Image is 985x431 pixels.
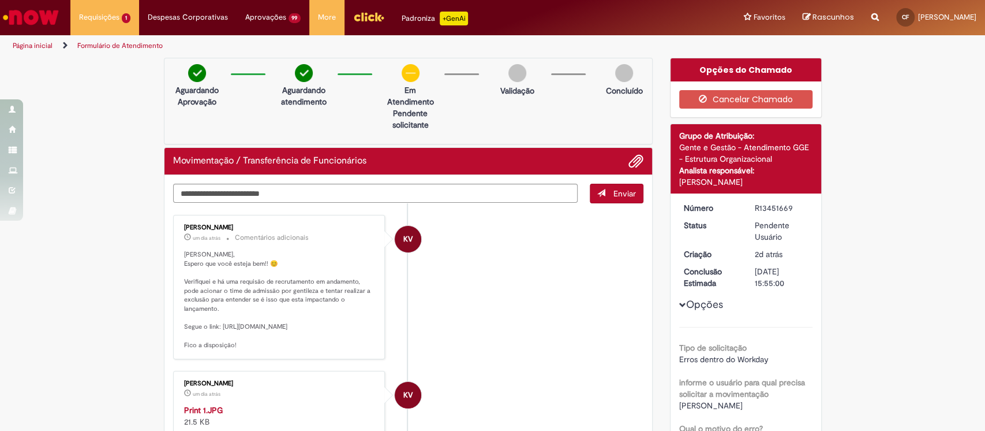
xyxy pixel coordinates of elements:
[353,8,384,25] img: click_logo_yellow_360x200.png
[679,354,769,365] span: Erros dentro do Workday
[675,202,746,214] dt: Número
[605,85,642,96] p: Concluído
[679,377,805,399] b: informe o usuário para qual precisa solicitar a movimentação
[679,130,812,142] div: Grupo de Atribuição:
[13,41,53,50] a: Página inicial
[295,64,313,82] img: check-circle-green.png
[508,64,526,82] img: img-circle-grey.png
[318,12,336,23] span: More
[383,84,439,107] p: Em Atendimento
[675,220,746,231] dt: Status
[918,12,976,22] span: [PERSON_NAME]
[679,343,747,353] b: Tipo de solicitação
[276,84,332,107] p: Aguardando atendimento
[184,224,376,231] div: [PERSON_NAME]
[679,90,812,109] button: Cancelar Chamado
[679,165,812,176] div: Analista responsável:
[77,41,163,50] a: Formulário de Atendimento
[754,12,785,23] span: Favoritos
[755,202,808,214] div: R13451669
[9,35,648,57] ul: Trilhas de página
[245,12,286,23] span: Aprovações
[193,235,220,241] time: 28/08/2025 08:57:19
[383,107,439,131] p: Pendente solicitante
[590,184,643,203] button: Enviar
[188,64,206,82] img: check-circle-green.png
[402,12,468,25] div: Padroniza
[675,266,746,289] dt: Conclusão Estimada
[902,13,909,21] span: CF
[755,249,782,259] span: 2d atrás
[440,12,468,25] p: +GenAi
[679,176,812,188] div: [PERSON_NAME]
[148,12,228,23] span: Despesas Corporativas
[755,248,808,260] div: 27/08/2025 10:54:56
[613,188,636,199] span: Enviar
[235,233,309,243] small: Comentários adicionais
[173,156,366,166] h2: Movimentação / Transferência de Funcionários Histórico de tíquete
[679,400,743,411] span: [PERSON_NAME]
[628,154,643,169] button: Adicionar anexos
[679,142,812,165] div: Gente e Gestão - Atendimento GGE - Estrutura Organizacional
[173,184,578,203] textarea: Digite sua mensagem aqui...
[403,225,413,253] span: KV
[193,235,220,241] span: um dia atrás
[193,391,220,397] time: 28/08/2025 08:55:31
[169,84,225,107] p: Aguardando Aprovação
[184,404,376,428] div: 21.5 KB
[79,12,119,23] span: Requisições
[289,13,301,23] span: 99
[755,220,808,243] div: Pendente Usuário
[403,381,413,409] span: KV
[184,405,223,415] a: Print 1.JPG
[402,64,420,82] img: circle-minus.png
[671,58,821,81] div: Opções do Chamado
[675,248,746,260] dt: Criação
[1,6,61,29] img: ServiceNow
[193,391,220,397] span: um dia atrás
[755,249,782,259] time: 27/08/2025 10:54:56
[122,13,130,23] span: 1
[812,12,854,23] span: Rascunhos
[395,382,421,408] div: Karine Vieira
[615,64,633,82] img: img-circle-grey.png
[755,266,808,289] div: [DATE] 15:55:00
[395,226,421,252] div: Karine Vieira
[184,380,376,387] div: [PERSON_NAME]
[500,85,534,96] p: Validação
[184,250,376,350] p: [PERSON_NAME], Espero que você esteja bem!! 😊 Verifiquei e há uma requisão de recrutamento em and...
[803,12,854,23] a: Rascunhos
